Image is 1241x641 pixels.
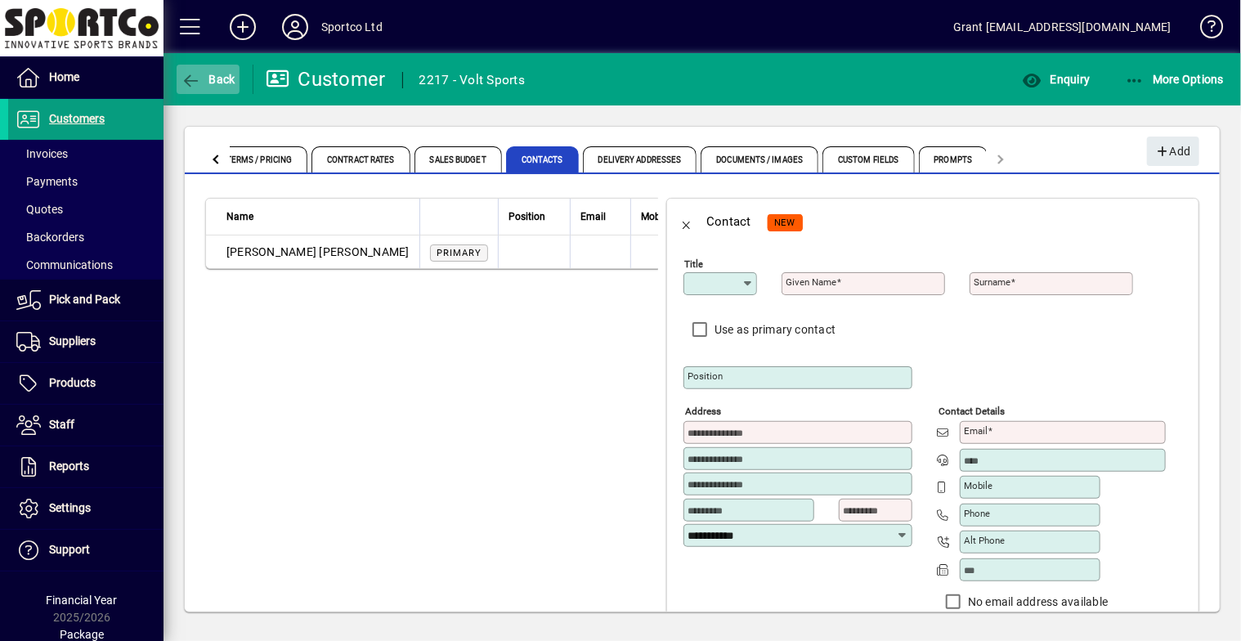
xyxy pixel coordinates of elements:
a: Suppliers [8,321,164,362]
span: Suppliers [49,334,96,347]
div: Customer [266,66,386,92]
mat-label: Alt Phone [964,535,1005,546]
mat-label: Surname [974,276,1010,288]
button: Enquiry [1018,65,1094,94]
span: Support [49,543,90,556]
mat-label: Mobile [964,480,992,491]
span: Prompts [919,146,988,173]
app-page-header-button: Back [164,65,253,94]
div: Email [580,208,620,226]
div: Contact [706,208,751,235]
a: Staff [8,405,164,446]
span: Name [226,208,253,226]
a: Pick and Pack [8,280,164,320]
span: Position [508,208,545,226]
a: Home [8,57,164,98]
mat-label: Given name [786,276,836,288]
button: Add [1147,137,1199,166]
button: More Options [1121,65,1229,94]
span: Custom Fields [822,146,914,173]
mat-label: Phone [964,508,990,519]
div: Position [508,208,560,226]
a: Quotes [8,195,164,223]
span: Delivery Addresses [583,146,697,173]
span: Primary [437,248,482,258]
span: Home [49,70,79,83]
span: Contacts [506,146,579,173]
a: Communications [8,251,164,279]
span: Invoices [16,147,68,160]
span: Communications [16,258,113,271]
a: Knowledge Base [1188,3,1221,56]
span: Products [49,376,96,389]
a: Invoices [8,140,164,168]
div: Mobile [641,208,685,226]
label: Use as primary contact [711,321,836,338]
button: Back [177,65,240,94]
span: Sales Budget [414,146,502,173]
a: Products [8,363,164,404]
span: Pick and Pack [49,293,120,306]
span: Back [181,73,235,86]
span: Settings [49,501,91,514]
mat-label: Email [964,425,988,437]
div: Name [226,208,410,226]
span: [PERSON_NAME] [226,245,316,258]
span: NEW [774,217,796,228]
a: Settings [8,488,164,529]
span: Package [60,628,104,641]
span: Terms / Pricing [211,146,308,173]
button: Back [667,202,706,241]
div: 2217 - Volt Sports [419,67,526,93]
div: Grant [EMAIL_ADDRESS][DOMAIN_NAME] [953,14,1172,40]
span: Enquiry [1022,73,1090,86]
a: Backorders [8,223,164,251]
span: Staff [49,418,74,431]
span: Reports [49,459,89,473]
a: Payments [8,168,164,195]
label: No email address available [965,594,1109,610]
span: [PERSON_NAME] [320,245,410,258]
span: Backorders [16,231,84,244]
span: Mobile [641,208,670,226]
a: Support [8,530,164,571]
button: Profile [269,12,321,42]
mat-label: Title [684,258,703,270]
span: Email [580,208,606,226]
span: Quotes [16,203,63,216]
span: Financial Year [47,594,118,607]
span: Payments [16,175,78,188]
span: More Options [1125,73,1225,86]
button: Add [217,12,269,42]
span: Documents / Images [701,146,818,173]
mat-label: Position [688,370,723,382]
span: Customers [49,112,105,125]
span: Contract Rates [311,146,410,173]
div: Sportco Ltd [321,14,383,40]
span: Add [1155,138,1190,165]
a: Reports [8,446,164,487]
